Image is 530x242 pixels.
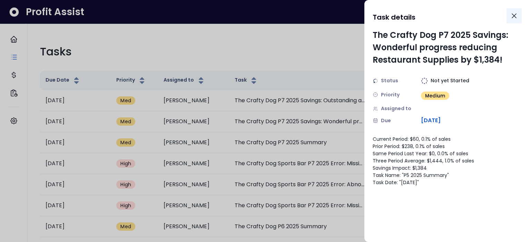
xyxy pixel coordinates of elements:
[425,92,445,99] span: Medium
[381,105,411,112] span: Assigned to
[431,77,469,84] span: Not yet Started
[507,8,522,23] button: Close
[381,91,400,98] span: Priority
[381,117,391,124] span: Due
[421,77,428,84] img: Not yet Started
[373,29,522,66] div: The Crafty Dog P7 2025 Savings: Wonderful progress reducing Restaurant Supplies by $1,384!
[381,77,398,84] span: Status
[421,116,441,125] span: [DATE]
[373,136,522,186] div: Current Period: $60, 0.1% of sales Prior Period: $238, 0.1% of sales Same Period Last Year: $0, 0...
[373,78,378,84] img: Status
[373,11,415,23] h1: Task details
